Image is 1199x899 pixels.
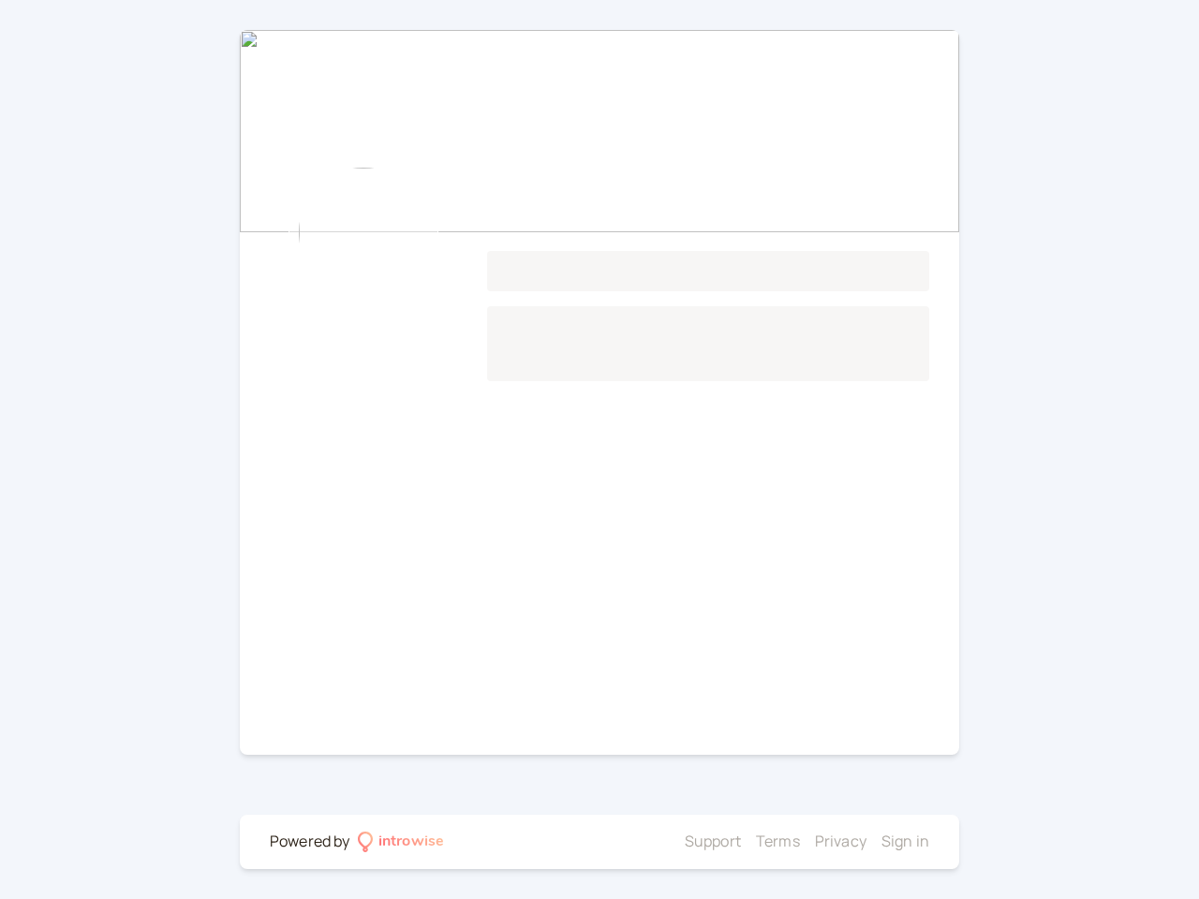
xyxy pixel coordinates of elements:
div: introwise [378,830,444,854]
a: introwise [358,830,445,854]
a: Sign in [881,831,929,851]
a: Terms [756,831,800,851]
div: Powered by [270,830,350,854]
a: Privacy [815,831,866,851]
a: Support [685,831,741,851]
h1: Loading... [487,251,929,291]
